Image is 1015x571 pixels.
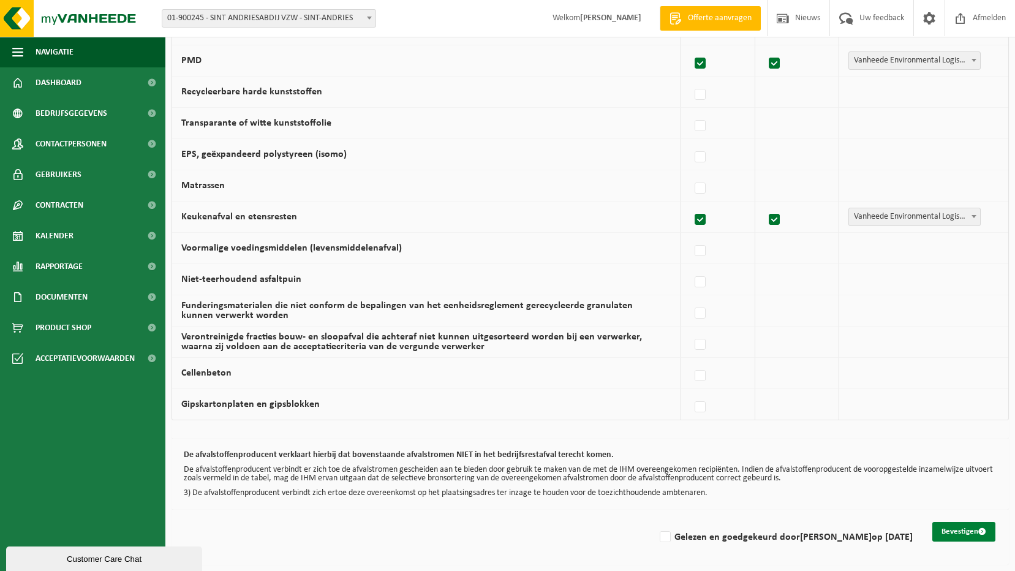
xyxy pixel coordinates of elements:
[800,532,872,542] strong: [PERSON_NAME]
[181,368,232,378] label: Cellenbeton
[184,450,614,459] b: De afvalstoffenproducent verklaart hierbij dat bovenstaande afvalstromen NIET in het bedrijfsrest...
[36,312,91,343] span: Product Shop
[36,67,81,98] span: Dashboard
[36,251,83,282] span: Rapportage
[580,13,641,23] strong: [PERSON_NAME]
[162,10,375,27] span: 01-900245 - SINT ANDRIESABDIJ VZW - SINT-ANDRIES
[181,87,322,97] label: Recycleerbare harde kunststoffen
[848,208,981,226] span: Vanheede Environmental Logistics
[932,522,995,542] button: Bevestigen
[184,466,997,483] p: De afvalstoffenproducent verbindt er zich toe de afvalstromen gescheiden aan te bieden door gebru...
[181,274,301,284] label: Niet-teerhoudend asfaltpuin
[36,282,88,312] span: Documenten
[849,52,980,69] span: Vanheede Environmental Logistics
[36,37,74,67] span: Navigatie
[657,528,913,546] label: Gelezen en goedgekeurd door op [DATE]
[36,129,107,159] span: Contactpersonen
[181,301,633,320] label: Funderingsmaterialen die niet conform de bepalingen van het eenheidsreglement gerecycleerde granu...
[181,149,347,159] label: EPS, geëxpandeerd polystyreen (isomo)
[849,208,980,225] span: Vanheede Environmental Logistics
[36,159,81,190] span: Gebruikers
[36,98,107,129] span: Bedrijfsgegevens
[162,9,376,28] span: 01-900245 - SINT ANDRIESABDIJ VZW - SINT-ANDRIES
[181,243,402,253] label: Voormalige voedingsmiddelen (levensmiddelenafval)
[848,51,981,70] span: Vanheede Environmental Logistics
[181,181,225,191] label: Matrassen
[181,332,642,352] label: Verontreinigde fracties bouw- en sloopafval die achteraf niet kunnen uitgesorteerd worden bij een...
[181,118,331,128] label: Transparante of witte kunststoffolie
[660,6,761,31] a: Offerte aanvragen
[6,544,205,571] iframe: chat widget
[184,489,997,497] p: 3) De afvalstoffenproducent verbindt zich ertoe deze overeenkomst op het plaatsingsadres ter inza...
[36,221,74,251] span: Kalender
[36,190,83,221] span: Contracten
[36,343,135,374] span: Acceptatievoorwaarden
[181,399,320,409] label: Gipskartonplaten en gipsblokken
[181,56,202,66] label: PMD
[181,212,297,222] label: Keukenafval en etensresten
[685,12,755,25] span: Offerte aanvragen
